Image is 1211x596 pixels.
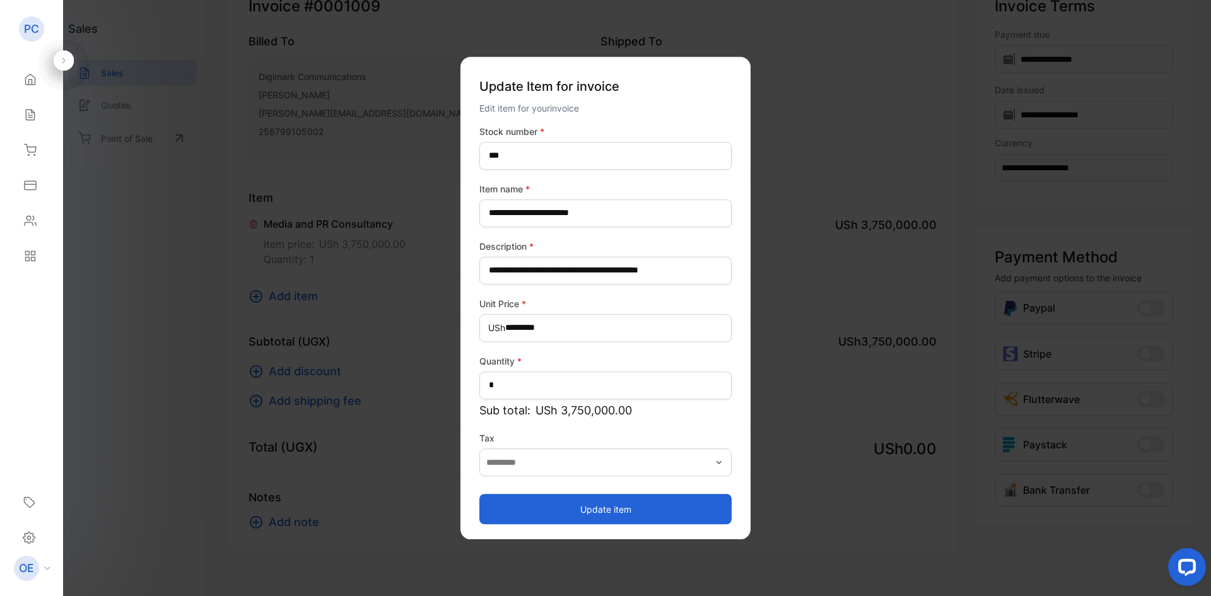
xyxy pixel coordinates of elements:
label: Unit Price [479,297,732,310]
span: USh 3,750,000.00 [535,402,632,419]
label: Description [479,240,732,253]
p: OE [19,560,34,576]
label: Quantity [479,354,732,368]
span: USh [488,321,505,334]
p: Sub total: [479,402,732,419]
label: Tax [479,431,732,445]
button: Update item [479,494,732,524]
span: Edit item for your invoice [479,103,579,114]
label: Stock number [479,125,732,138]
p: PC [24,21,39,37]
label: Item name [479,182,732,196]
p: Update Item for invoice [479,72,732,101]
iframe: LiveChat chat widget [1158,543,1211,596]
